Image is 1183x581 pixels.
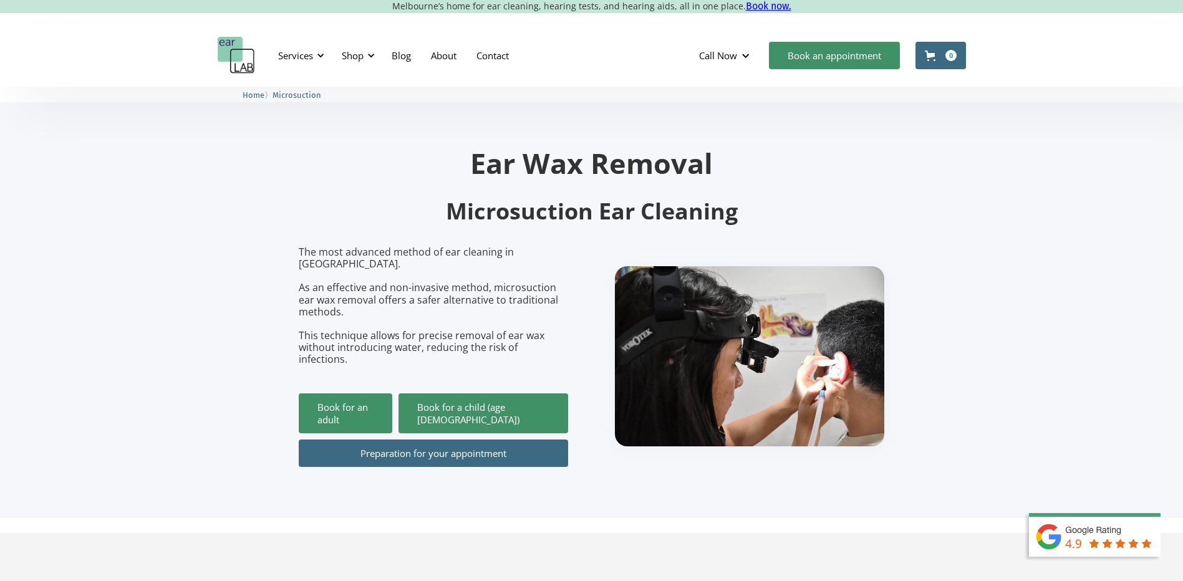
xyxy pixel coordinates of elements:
span: Home [243,90,264,100]
a: Book for an adult [299,393,392,433]
a: Book an appointment [769,42,900,69]
div: 0 [945,50,957,61]
a: Preparation for your appointment [299,439,568,467]
a: Open cart [915,42,966,69]
a: Contact [466,37,519,74]
div: Call Now [689,37,763,74]
h1: Ear Wax Removal [299,149,885,177]
div: Shop [342,49,364,62]
span: Microsuction [273,90,321,100]
a: About [421,37,466,74]
a: home [218,37,255,74]
a: Blog [382,37,421,74]
a: Home [243,89,264,100]
li: 〉 [243,89,273,102]
img: boy getting ear checked. [615,266,884,446]
a: Book for a child (age [DEMOGRAPHIC_DATA]) [398,393,568,433]
p: The most advanced method of ear cleaning in [GEOGRAPHIC_DATA]. As an effective and non-invasive m... [299,246,568,366]
div: Call Now [699,49,737,62]
div: Services [278,49,313,62]
a: Microsuction [273,89,321,100]
h2: Microsuction Ear Cleaning [299,197,885,226]
div: Shop [334,37,379,74]
div: Services [271,37,328,74]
